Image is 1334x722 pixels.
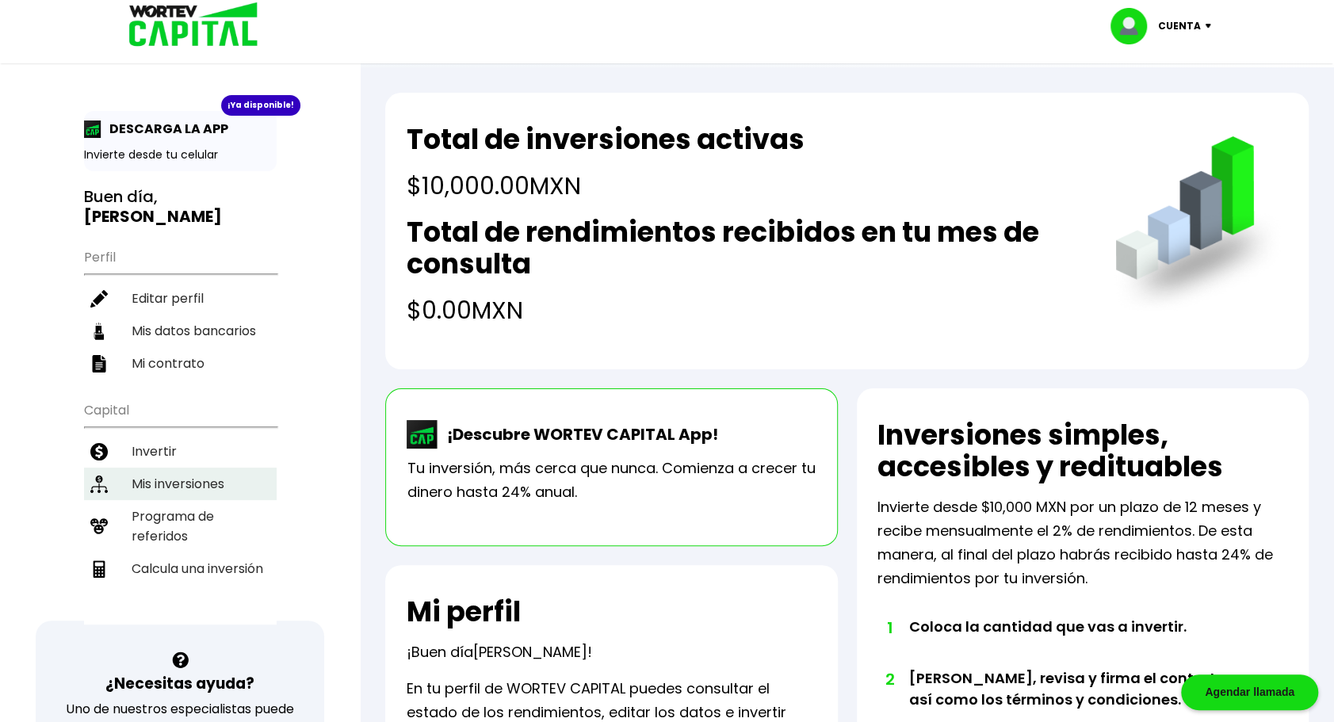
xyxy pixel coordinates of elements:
[84,205,222,227] b: [PERSON_NAME]
[1201,24,1222,29] img: icon-down
[1158,14,1201,38] p: Cuenta
[84,347,277,380] a: Mi contrato
[885,667,893,691] span: 2
[105,672,254,695] h3: ¿Necesitas ayuda?
[84,392,277,625] ul: Capital
[84,468,277,500] a: Mis inversiones
[101,119,228,139] p: DESCARGA LA APP
[407,420,438,449] img: wortev-capital-app-icon
[407,457,816,504] p: Tu inversión, más cerca que nunca. Comienza a crecer tu dinero hasta 24% anual.
[84,500,277,552] a: Programa de referidos
[84,552,277,585] a: Calcula una inversión
[438,422,717,446] p: ¡Descubre WORTEV CAPITAL App!
[84,239,277,380] ul: Perfil
[885,616,893,640] span: 1
[406,168,804,204] h4: $10,000.00 MXN
[84,120,101,138] img: app-icon
[90,518,108,535] img: recomiendanos-icon.9b8e9327.svg
[472,642,587,662] span: [PERSON_NAME]
[84,147,277,163] p: Invierte desde tu celular
[909,616,1247,667] li: Coloca la cantidad que vas a invertir.
[90,323,108,340] img: datos-icon.10cf9172.svg
[84,315,277,347] a: Mis datos bancarios
[90,290,108,308] img: editar-icon.952d3147.svg
[84,282,277,315] a: Editar perfil
[90,476,108,493] img: inversiones-icon.6695dc30.svg
[84,187,277,227] h3: Buen día,
[1110,8,1158,44] img: profile-image
[90,560,108,578] img: calculadora-icon.17d418c4.svg
[877,419,1288,483] h2: Inversiones simples, accesibles y redituables
[406,640,591,664] p: ¡Buen día !
[406,292,1083,328] h4: $0.00 MXN
[84,435,277,468] a: Invertir
[406,124,804,155] h2: Total de inversiones activas
[90,443,108,460] img: invertir-icon.b3b967d7.svg
[877,495,1288,590] p: Invierte desde $10,000 MXN por un plazo de 12 meses y recibe mensualmente el 2% de rendimientos. ...
[406,596,520,628] h2: Mi perfil
[1181,674,1318,710] div: Agendar llamada
[90,355,108,372] img: contrato-icon.f2db500c.svg
[406,216,1083,280] h2: Total de rendimientos recibidos en tu mes de consulta
[221,95,300,116] div: ¡Ya disponible!
[1108,136,1288,316] img: grafica.516fef24.png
